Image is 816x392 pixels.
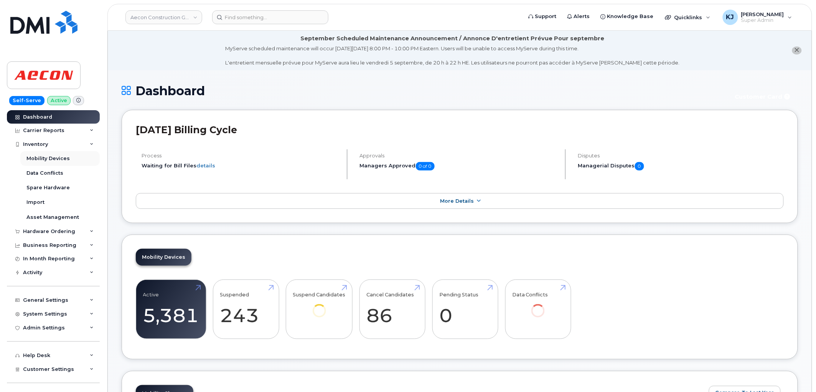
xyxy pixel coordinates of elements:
[142,162,340,169] li: Waiting for Bill Files
[360,153,559,159] h4: Approvals
[225,45,680,66] div: MyServe scheduled maintenance will occur [DATE][DATE] 8:00 PM - 10:00 PM Eastern. Users will be u...
[142,153,340,159] h4: Process
[440,198,474,204] span: More Details
[729,90,798,104] button: Customer Card
[196,162,215,169] a: details
[220,284,272,335] a: Suspended 243
[136,124,784,136] h2: [DATE] Billing Cycle
[439,284,491,335] a: Pending Status 0
[416,162,435,170] span: 0 of 0
[512,284,564,328] a: Data Conflicts
[792,46,802,55] button: close notification
[136,249,191,266] a: Mobility Devices
[366,284,418,335] a: Cancel Candidates 86
[293,284,346,328] a: Suspend Candidates
[301,35,605,43] div: September Scheduled Maintenance Announcement / Annonce D'entretient Prévue Pour septembre
[122,84,725,98] h1: Dashboard
[360,162,559,170] h5: Managers Approved
[143,284,199,335] a: Active 5,381
[578,153,784,159] h4: Disputes
[635,162,644,170] span: 0
[578,162,784,170] h5: Managerial Disputes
